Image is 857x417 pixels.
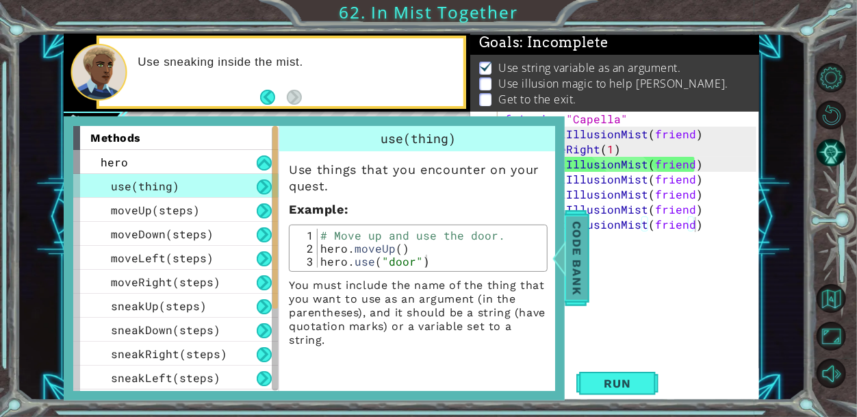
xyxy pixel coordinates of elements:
[289,279,548,347] p: You must include the name of the thing that you want to use as an argument (in the parentheses), ...
[293,242,318,255] div: 2
[576,368,658,397] button: Shift+Enter: Run current code.
[73,126,279,150] div: methods
[817,284,846,314] button: Back to Map
[817,101,846,130] button: Restart Level
[590,377,644,390] span: Run
[479,60,493,71] img: Check mark for checkbox
[289,202,348,216] strong: :
[817,138,846,168] button: AI Hint
[289,162,548,194] p: Use things that you encounter on your quest.
[111,203,200,217] span: moveUp(steps)
[819,280,857,318] a: Back to Map
[498,92,576,107] p: Get to the exit.
[293,229,318,242] div: 1
[381,130,456,147] span: use(thing)
[498,76,728,91] p: Use illusion magic to help [PERSON_NAME].
[111,346,227,361] span: sneakRight(steps)
[111,227,214,241] span: moveDown(steps)
[289,202,344,216] span: Example
[111,323,220,337] span: sneakDown(steps)
[287,90,302,105] button: Next
[138,55,453,70] p: Use sneaking inside the mist.
[479,34,609,51] span: Goals
[817,359,846,388] button: Mute
[817,63,846,92] button: Level Options
[817,322,846,351] button: Maximize Browser
[64,112,86,134] img: Image for 6102e7f128067a00236f7c63
[498,60,680,75] p: Use string variable as an argument.
[473,114,498,129] div: 1
[279,126,557,151] div: use(thing)
[520,34,608,51] span: : Incomplete
[90,131,141,144] span: methods
[111,370,220,385] span: sneakLeft(steps)
[293,255,318,268] div: 3
[111,251,214,265] span: moveLeft(steps)
[566,216,588,300] span: Code Bank
[101,155,128,169] span: hero
[111,299,207,313] span: sneakUp(steps)
[111,179,179,193] span: use(thing)
[260,90,287,105] button: Back
[111,275,220,289] span: moveRight(steps)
